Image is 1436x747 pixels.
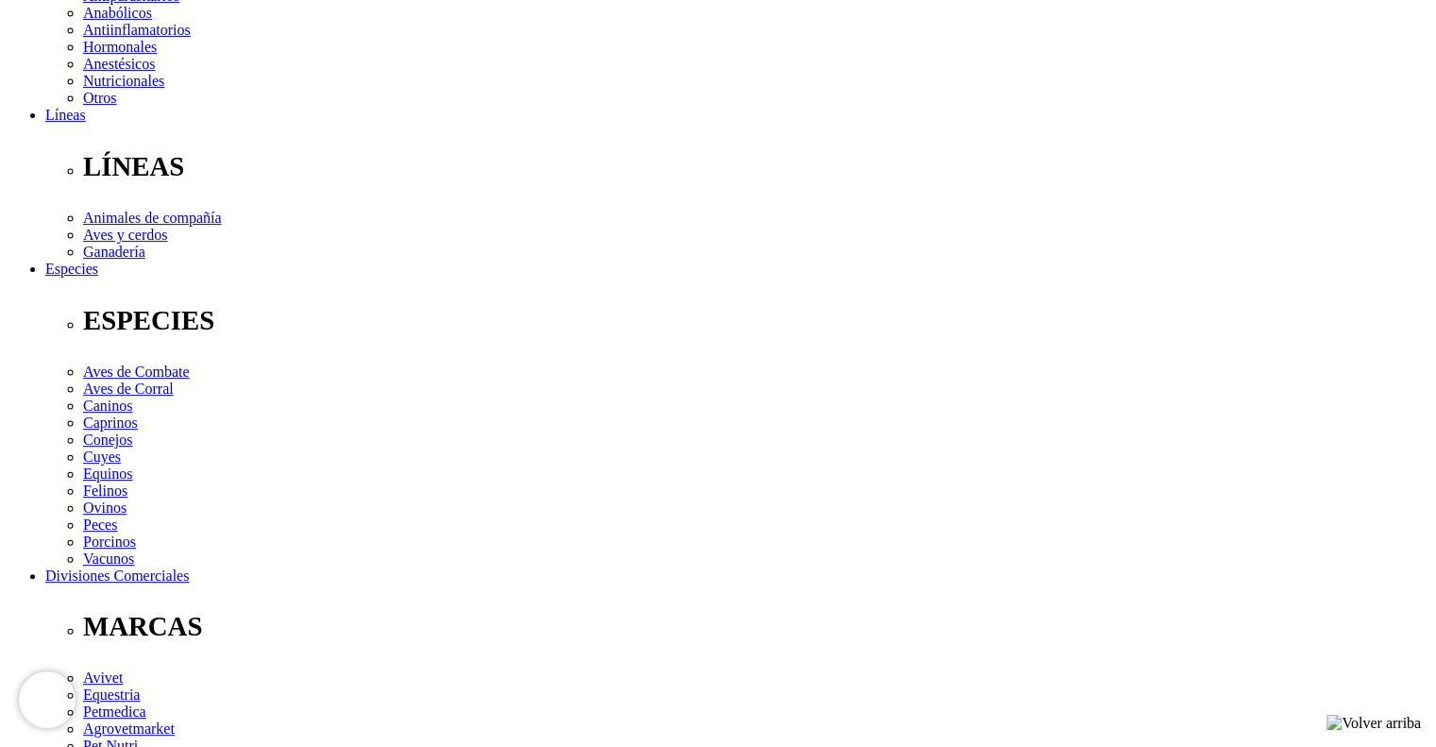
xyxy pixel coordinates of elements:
[83,466,132,482] a: Equinos
[83,151,1428,182] p: LÍNEAS
[83,364,190,380] a: Aves de Combate
[45,568,189,584] a: Divisiones Comerciales
[83,73,164,89] a: Nutricionales
[83,517,117,533] a: Peces
[83,704,146,720] a: Petmedica
[83,244,145,260] a: Ganadería
[83,56,155,72] a: Anestésicos
[83,551,134,567] a: Vacunos
[83,305,1428,336] p: ESPECIES
[83,611,1428,642] p: MARCAS
[83,415,138,431] a: Caprinos
[83,534,136,550] a: Porcinos
[83,39,157,55] a: Hormonales
[83,670,123,686] a: Avivet
[83,210,222,226] a: Animales de compañía
[83,90,117,106] a: Otros
[1326,715,1421,732] img: Volver arriba
[83,687,140,703] a: Equestria
[83,381,174,397] a: Aves de Corral
[45,261,98,277] a: Especies
[83,432,132,448] a: Conejos
[19,671,76,728] iframe: Brevo live chat
[83,721,175,737] a: Agrovetmarket
[45,107,86,123] a: Líneas
[83,398,132,414] a: Caninos
[83,449,121,465] a: Cuyes
[83,5,152,21] a: Anabólicos
[83,483,127,499] a: Felinos
[83,227,167,243] a: Aves y cerdos
[83,500,127,516] a: Ovinos
[83,22,191,38] a: Antiinflamatorios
